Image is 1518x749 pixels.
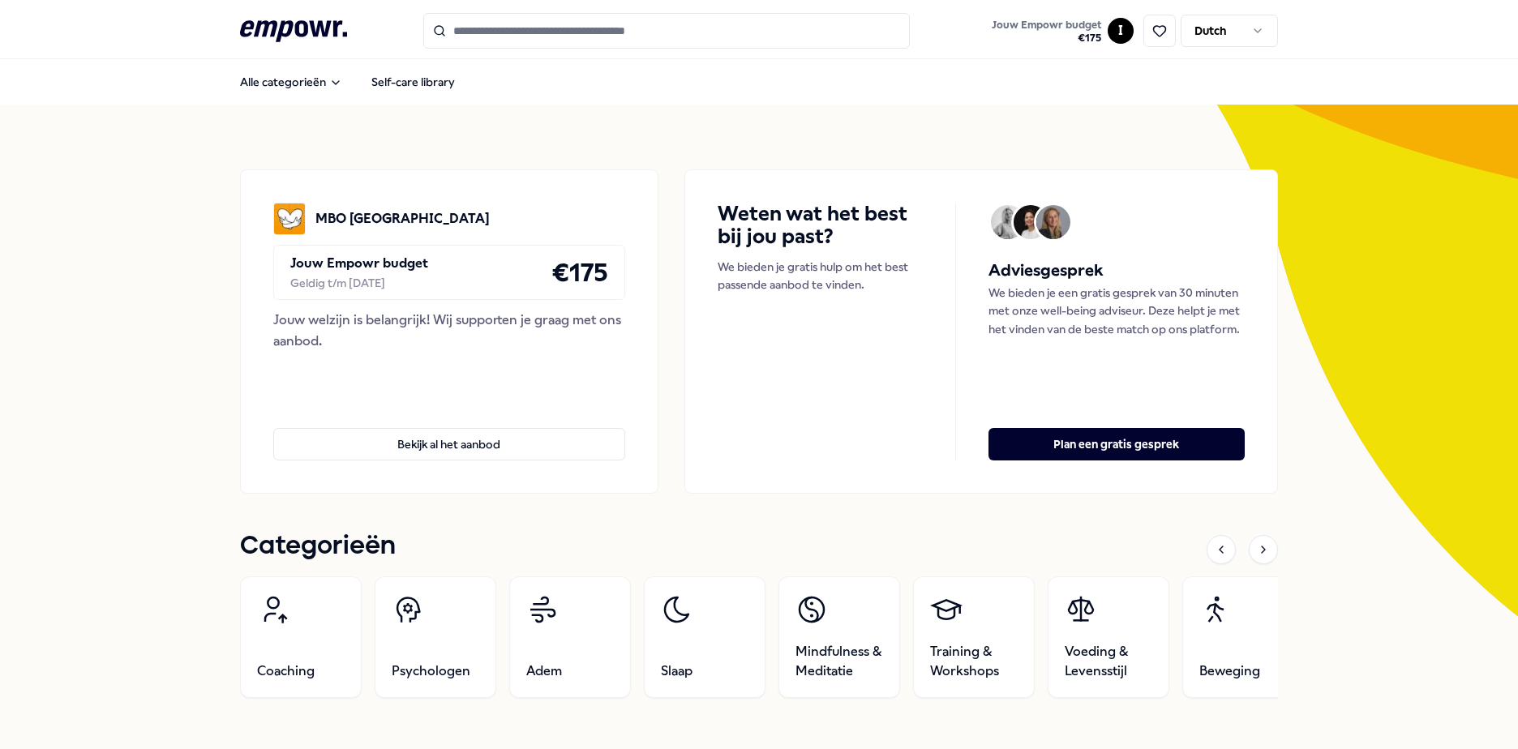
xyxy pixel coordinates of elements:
[930,642,1018,681] span: Training & Workshops
[423,13,910,49] input: Search for products, categories or subcategories
[1108,18,1134,44] button: I
[1182,576,1304,698] a: Beweging
[1014,205,1048,239] img: Avatar
[988,428,1245,460] button: Plan een gratis gesprek
[227,66,355,98] button: Alle categorieën
[227,66,468,98] nav: Main
[985,14,1108,48] a: Jouw Empowr budget€175
[1199,661,1260,681] span: Beweging
[992,19,1101,32] span: Jouw Empowr budget
[509,576,631,698] a: Adem
[718,258,923,294] p: We bieden je gratis hulp om het best passende aanbod te vinden.
[795,642,883,681] span: Mindfulness & Meditatie
[526,661,562,681] span: Adem
[273,310,625,351] div: Jouw welzijn is belangrijk! Wij supporten je graag met ons aanbod.
[290,274,428,292] div: Geldig t/m [DATE]
[551,252,608,293] h4: € 175
[273,402,625,460] a: Bekijk al het aanbod
[988,15,1104,48] button: Jouw Empowr budget€175
[988,284,1245,338] p: We bieden je een gratis gesprek van 30 minuten met onze well-being adviseur. Deze helpt je met he...
[240,526,396,567] h1: Categorieën
[375,576,496,698] a: Psychologen
[661,661,693,681] span: Slaap
[644,576,765,698] a: Slaap
[778,576,900,698] a: Mindfulness & Meditatie
[315,208,490,229] p: MBO [GEOGRAPHIC_DATA]
[992,32,1101,45] span: € 175
[273,203,306,235] img: MBO Amersfoort
[913,576,1035,698] a: Training & Workshops
[1036,205,1070,239] img: Avatar
[991,205,1025,239] img: Avatar
[240,576,362,698] a: Coaching
[392,661,470,681] span: Psychologen
[718,203,923,248] h4: Weten wat het best bij jou past?
[290,253,428,274] p: Jouw Empowr budget
[1048,576,1169,698] a: Voeding & Levensstijl
[1065,642,1152,681] span: Voeding & Levensstijl
[358,66,468,98] a: Self-care library
[988,258,1245,284] h5: Adviesgesprek
[257,661,315,681] span: Coaching
[273,428,625,460] button: Bekijk al het aanbod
